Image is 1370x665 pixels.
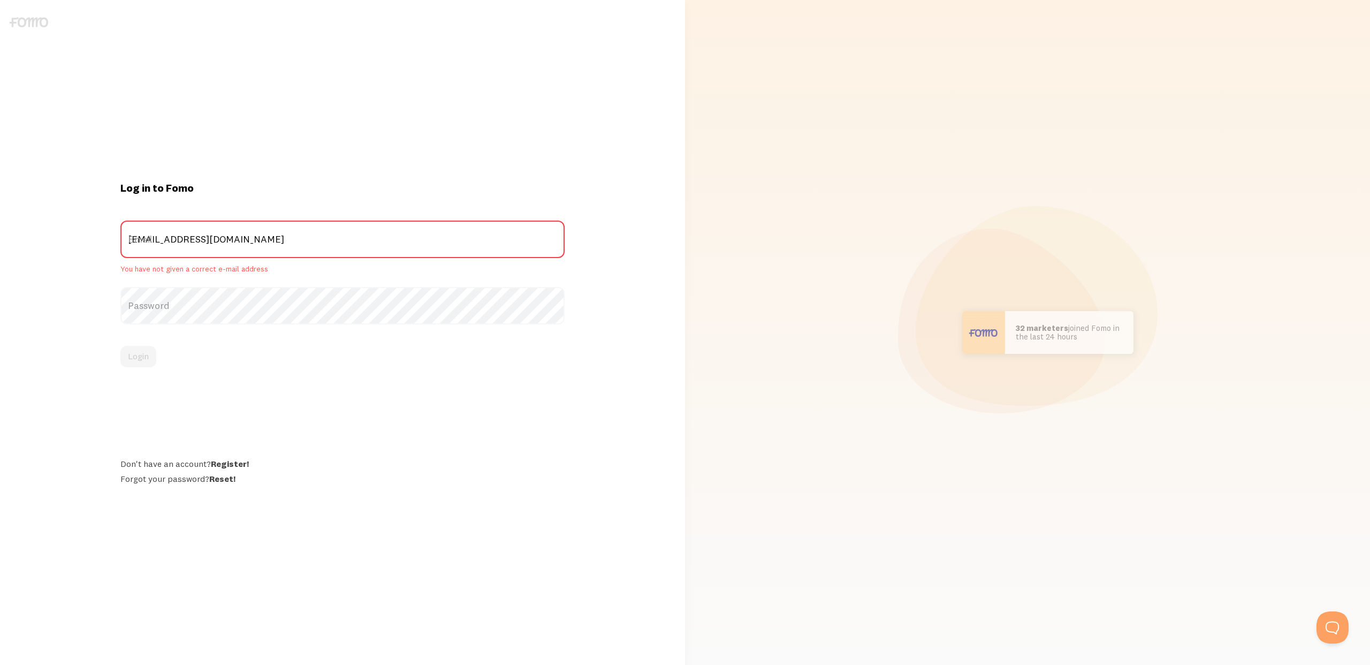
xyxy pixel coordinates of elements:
[120,473,564,484] div: Forgot your password?
[1316,611,1349,644] iframe: Help Scout Beacon - Open
[120,287,564,324] label: Password
[1016,323,1068,333] b: 32 marketers
[120,458,564,469] div: Don't have an account?
[120,181,564,195] h1: Log in to Fomo
[1016,324,1123,342] p: joined Fomo in the last 24 hours
[10,17,48,27] img: fomo-logo-gray-b99e0e8ada9f9040e2984d0d95b3b12da0074ffd48d1e5cb62ac37fc77b0b268.svg
[209,473,235,484] a: Reset!
[120,265,564,274] span: You have not given a correct e-mail address
[211,458,249,469] a: Register!
[120,221,564,258] label: Email
[962,311,1005,354] img: User avatar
